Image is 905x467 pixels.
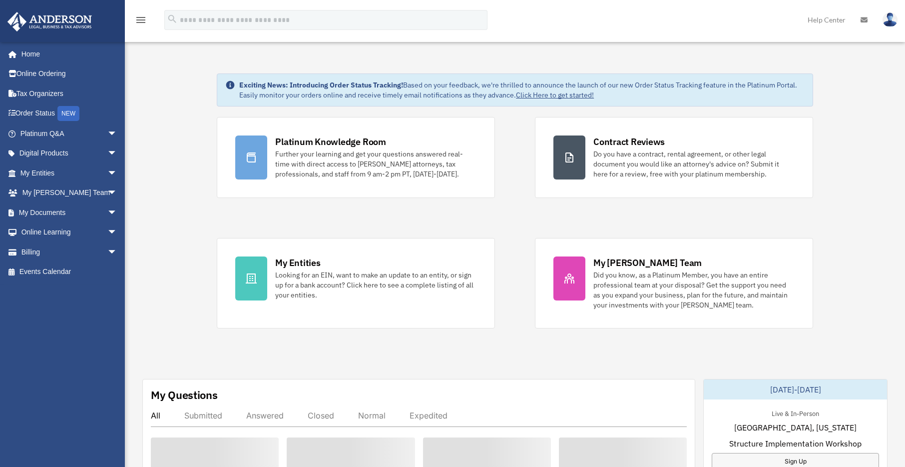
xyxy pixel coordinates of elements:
[516,90,594,99] a: Click Here to get started!
[246,410,284,420] div: Answered
[151,387,218,402] div: My Questions
[7,222,132,242] a: Online Learningarrow_drop_down
[107,202,127,223] span: arrow_drop_down
[7,143,132,163] a: Digital Productsarrow_drop_down
[107,143,127,164] span: arrow_drop_down
[7,242,132,262] a: Billingarrow_drop_down
[107,163,127,183] span: arrow_drop_down
[275,270,476,300] div: Looking for an EIN, want to make an update to an entity, or sign up for a bank account? Click her...
[883,12,898,27] img: User Pic
[151,410,160,420] div: All
[107,242,127,262] span: arrow_drop_down
[593,270,795,310] div: Did you know, as a Platinum Member, you have an entire professional team at your disposal? Get th...
[7,83,132,103] a: Tax Organizers
[217,238,495,328] a: My Entities Looking for an EIN, want to make an update to an entity, or sign up for a bank accoun...
[535,238,813,328] a: My [PERSON_NAME] Team Did you know, as a Platinum Member, you have an entire professional team at...
[410,410,448,420] div: Expedited
[275,256,320,269] div: My Entities
[729,437,862,449] span: Structure Implementation Workshop
[7,202,132,222] a: My Documentsarrow_drop_down
[7,103,132,124] a: Order StatusNEW
[239,80,403,89] strong: Exciting News: Introducing Order Status Tracking!
[7,123,132,143] a: Platinum Q&Aarrow_drop_down
[593,256,702,269] div: My [PERSON_NAME] Team
[107,183,127,203] span: arrow_drop_down
[135,14,147,26] i: menu
[167,13,178,24] i: search
[734,421,857,433] span: [GEOGRAPHIC_DATA], [US_STATE]
[57,106,79,121] div: NEW
[135,17,147,26] a: menu
[239,80,805,100] div: Based on your feedback, we're thrilled to announce the launch of our new Order Status Tracking fe...
[184,410,222,420] div: Submitted
[7,183,132,203] a: My [PERSON_NAME] Teamarrow_drop_down
[107,222,127,243] span: arrow_drop_down
[7,64,132,84] a: Online Ordering
[358,410,386,420] div: Normal
[593,135,665,148] div: Contract Reviews
[275,149,476,179] div: Further your learning and get your questions answered real-time with direct access to [PERSON_NAM...
[535,117,813,198] a: Contract Reviews Do you have a contract, rental agreement, or other legal document you would like...
[107,123,127,144] span: arrow_drop_down
[704,379,887,399] div: [DATE]-[DATE]
[7,262,132,282] a: Events Calendar
[764,407,827,418] div: Live & In-Person
[7,163,132,183] a: My Entitiesarrow_drop_down
[217,117,495,198] a: Platinum Knowledge Room Further your learning and get your questions answered real-time with dire...
[308,410,334,420] div: Closed
[4,12,95,31] img: Anderson Advisors Platinum Portal
[275,135,386,148] div: Platinum Knowledge Room
[593,149,795,179] div: Do you have a contract, rental agreement, or other legal document you would like an attorney's ad...
[7,44,127,64] a: Home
